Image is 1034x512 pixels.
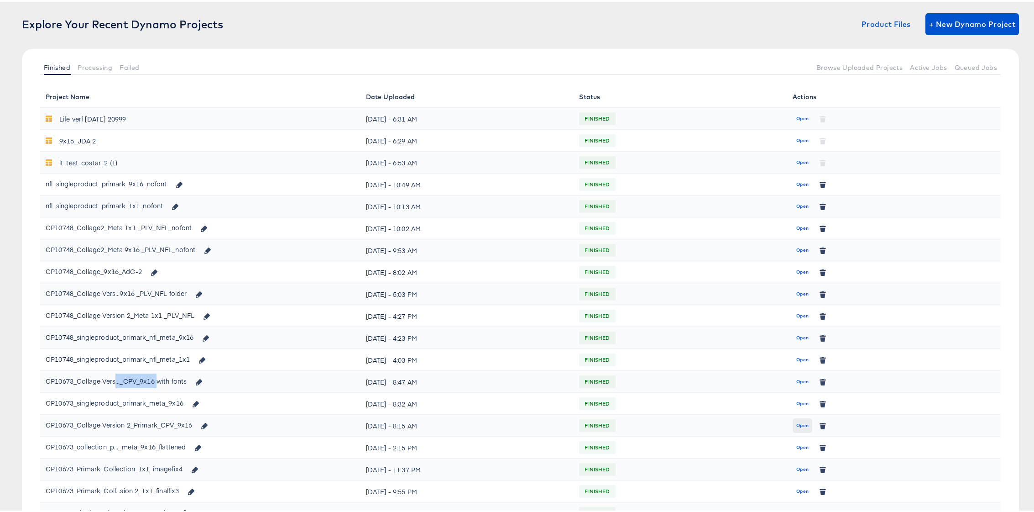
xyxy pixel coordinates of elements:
div: [DATE] - 2:15 PM [366,438,569,453]
span: FINISHED [579,110,615,124]
button: Open [793,197,812,212]
span: FINISHED [579,395,615,409]
span: Open [796,398,809,406]
div: [DATE] - 4:23 PM [366,329,569,343]
span: Queued Jobs [955,62,997,69]
div: Life verf [DATE] 20999 [59,110,126,124]
div: CP10748_Collage Version 2_Meta 1x1 _PLV_NFL [46,306,216,322]
div: CP10748_Collage Vers...9x16 _PLV_NFL folder [46,284,187,299]
button: Open [793,241,812,256]
div: CP10673_collection_p..._meta_9x16_flattened [46,438,186,452]
span: FINISHED [579,241,615,256]
button: Open [793,285,812,300]
span: Product Files [862,16,911,29]
span: Active Jobs [910,62,947,69]
span: Open [796,266,809,274]
div: CP10673_Primark_Collection_1x1_imagefix4 [46,459,204,475]
button: Open [793,153,812,168]
div: lt_test_costar_2 (1) [59,153,117,168]
div: 9x16_JDA 2 [59,132,96,146]
button: Open [793,175,812,190]
span: Open [796,486,809,494]
span: Open [796,354,809,362]
span: Finished [44,62,70,69]
div: CP10673_Collage Vers..._CPV_9x16 with fonts [46,372,187,386]
span: Open [796,310,809,318]
button: Open [793,460,812,475]
span: Open [796,113,809,121]
button: Open [793,482,812,497]
button: Open [793,329,812,343]
span: FINISHED [579,197,615,212]
span: FINISHED [579,351,615,365]
button: Open [793,263,812,278]
div: [DATE] - 8:15 AM [366,417,569,431]
span: FINISHED [579,373,615,387]
span: FINISHED [579,153,615,168]
div: [DATE] - 5:03 PM [366,285,569,300]
span: Open [796,420,809,428]
span: + New Dynamo Project [929,16,1015,29]
span: Open [796,157,809,165]
div: CP10748_Collage2_Meta 1x1 _PLV_NFL_nofont [46,218,213,234]
div: nfl_singleproduct_primark_1x1_nofont [46,196,184,212]
span: Open [796,244,809,253]
span: FINISHED [579,175,615,190]
button: Open [793,438,812,453]
span: Open [796,332,809,340]
span: Open [796,442,809,450]
span: FINISHED [579,417,615,431]
div: CP10748_singleproduct_primark_nfl_meta_9x16 [46,328,215,343]
button: Product Files [858,11,914,33]
button: Open [793,307,812,322]
div: [DATE] - 8:02 AM [366,263,569,278]
div: [DATE] - 9:55 PM [366,482,569,497]
span: FINISHED [579,307,615,322]
div: CP10748_Collage2_Meta 9x16 _PLV_NFL_nofont [46,240,217,256]
span: Open [796,376,809,384]
div: [DATE] - 4:27 PM [366,307,569,322]
button: Open [793,219,812,234]
div: CP10748_singleproduct_primark_nfl_meta_1x1 [46,350,211,365]
span: Open [796,179,809,187]
span: FINISHED [579,329,615,343]
span: Open [796,464,809,472]
th: Project Name [40,84,360,106]
span: Browse Uploaded Projects [816,62,903,69]
th: Actions [787,84,1001,106]
button: Open [793,132,812,146]
div: [DATE] - 6:31 AM [366,110,569,124]
span: Open [796,135,809,143]
div: [DATE] - 6:53 AM [366,153,569,168]
div: CP10673_Primark_Coll...sion 2_1x1_finalfix3 [46,481,179,496]
button: Open [793,373,812,387]
div: [DATE] - 8:47 AM [366,373,569,387]
div: CP10673_singleproduct_primark_meta_9x16 [46,394,204,409]
span: Open [796,222,809,231]
span: FINISHED [579,285,615,300]
span: FINISHED [579,263,615,278]
span: FINISHED [579,132,615,146]
div: [DATE] - 10:49 AM [366,175,569,190]
th: Status [574,84,787,106]
button: Open [793,417,812,431]
div: CP10748_Collage_9x16_AdC-2 [46,262,163,278]
div: [DATE] - 4:03 PM [366,351,569,365]
div: [DATE] - 6:29 AM [366,132,569,146]
span: Open [796,201,809,209]
button: Open [793,351,812,365]
div: [DATE] - 9:53 AM [366,241,569,256]
th: Date Uploaded [360,84,574,106]
div: nfl_singleproduct_primark_9x16_nofont [46,174,188,190]
button: Open [793,395,812,409]
div: [DATE] - 11:37 PM [366,460,569,475]
span: FINISHED [579,219,615,234]
span: Failed [120,62,139,69]
span: Open [796,288,809,296]
div: [DATE] - 10:13 AM [366,197,569,212]
div: CP10673_Collage Version 2_Primark_CPV_9x16 [46,416,214,431]
div: [DATE] - 8:32 AM [366,395,569,409]
button: + New Dynamo Project [925,11,1019,33]
button: Open [793,110,812,124]
div: [DATE] - 10:02 AM [366,219,569,234]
